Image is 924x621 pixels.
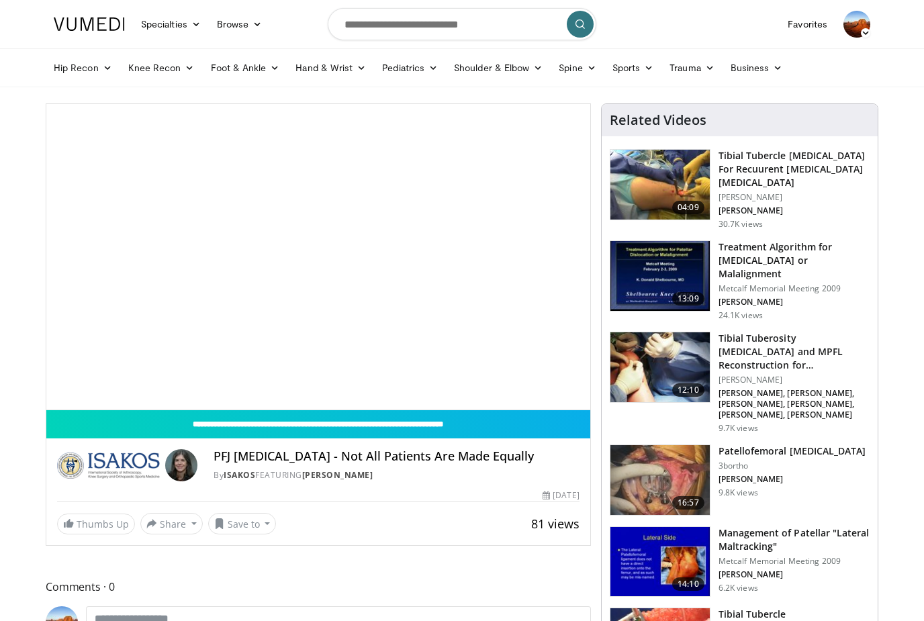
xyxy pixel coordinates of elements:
a: [PERSON_NAME] [302,469,373,481]
a: ISAKOS [224,469,255,481]
h3: Patellofemoral [MEDICAL_DATA] [719,444,866,458]
p: [PERSON_NAME] [719,375,870,385]
a: Sports [604,54,662,81]
button: Share [140,513,203,534]
img: Avatar [165,449,197,481]
video-js: Video Player [46,104,590,410]
p: [PERSON_NAME] [719,205,870,216]
div: [DATE] [543,489,579,501]
h3: Management of Patellar "Lateral Maltracking" [719,526,870,553]
p: [PERSON_NAME] [719,297,870,307]
a: Knee Recon [120,54,203,81]
a: Favorites [780,11,835,38]
a: Shoulder & Elbow [446,54,551,81]
input: Search topics, interventions [328,8,596,40]
img: 642537_3.png.150x105_q85_crop-smart_upscale.jpg [610,241,710,311]
a: Trauma [661,54,723,81]
h4: Related Videos [610,112,706,128]
span: 14:10 [672,577,704,591]
a: Foot & Ankle [203,54,288,81]
span: 13:09 [672,292,704,305]
img: Avatar [843,11,870,38]
p: 24.1K views [719,310,763,321]
img: O0cEsGv5RdudyPNn5hMDoxOjB1O5lLKx_1.150x105_q85_crop-smart_upscale.jpg [610,150,710,220]
img: VuMedi Logo [54,17,125,31]
p: [PERSON_NAME] [719,192,870,203]
span: 16:57 [672,496,704,510]
p: [PERSON_NAME] [719,474,866,485]
a: Business [723,54,791,81]
a: 12:10 Tibial Tuberosity [MEDICAL_DATA] and MPFL Reconstruction for Patellofemor… [PERSON_NAME] [P... [610,332,870,434]
p: Metcalf Memorial Meeting 2009 [719,283,870,294]
p: Metcalf Memorial Meeting 2009 [719,556,870,567]
img: aren_0_3.png.150x105_q85_crop-smart_upscale.jpg [610,527,710,597]
div: By FEATURING [214,469,579,481]
a: Hand & Wrist [287,54,374,81]
a: 04:09 Tibial Tubercle [MEDICAL_DATA] For Recuurent [MEDICAL_DATA] [MEDICAL_DATA] [PERSON_NAME] [P... [610,149,870,230]
p: 3bortho [719,461,866,471]
span: Comments 0 [46,578,591,595]
img: ISAKOS [57,449,160,481]
span: 81 views [531,516,580,532]
img: cab769df-a0f6-4752-92da-42e92bb4de9a.150x105_q85_crop-smart_upscale.jpg [610,332,710,402]
p: 9.7K views [719,423,758,434]
h3: Tibial Tuberosity [MEDICAL_DATA] and MPFL Reconstruction for Patellofemor… [719,332,870,372]
button: Save to [208,513,277,534]
a: 16:57 Patellofemoral [MEDICAL_DATA] 3bortho [PERSON_NAME] 9.8K views [610,444,870,516]
a: 14:10 Management of Patellar "Lateral Maltracking" Metcalf Memorial Meeting 2009 [PERSON_NAME] 6.... [610,526,870,598]
a: Browse [209,11,271,38]
h3: Treatment Algorithm for [MEDICAL_DATA] or Malalignment [719,240,870,281]
a: 13:09 Treatment Algorithm for [MEDICAL_DATA] or Malalignment Metcalf Memorial Meeting 2009 [PERSO... [610,240,870,321]
p: [PERSON_NAME] [719,569,870,580]
a: Spine [551,54,604,81]
a: Specialties [133,11,209,38]
span: 04:09 [672,201,704,214]
img: 63302_3.png.150x105_q85_crop-smart_upscale.jpg [610,445,710,515]
h3: Tibial Tubercle [MEDICAL_DATA] For Recuurent [MEDICAL_DATA] [MEDICAL_DATA] [719,149,870,189]
p: 6.2K views [719,583,758,593]
p: 30.7K views [719,219,763,230]
a: Hip Recon [46,54,120,81]
span: 12:10 [672,383,704,397]
p: [PERSON_NAME], [PERSON_NAME], [PERSON_NAME], [PERSON_NAME], [PERSON_NAME], [PERSON_NAME] [719,388,870,420]
a: Pediatrics [374,54,446,81]
h4: PFJ [MEDICAL_DATA] - Not All Patients Are Made Equally [214,449,579,464]
p: 9.8K views [719,487,758,498]
a: Thumbs Up [57,514,135,534]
